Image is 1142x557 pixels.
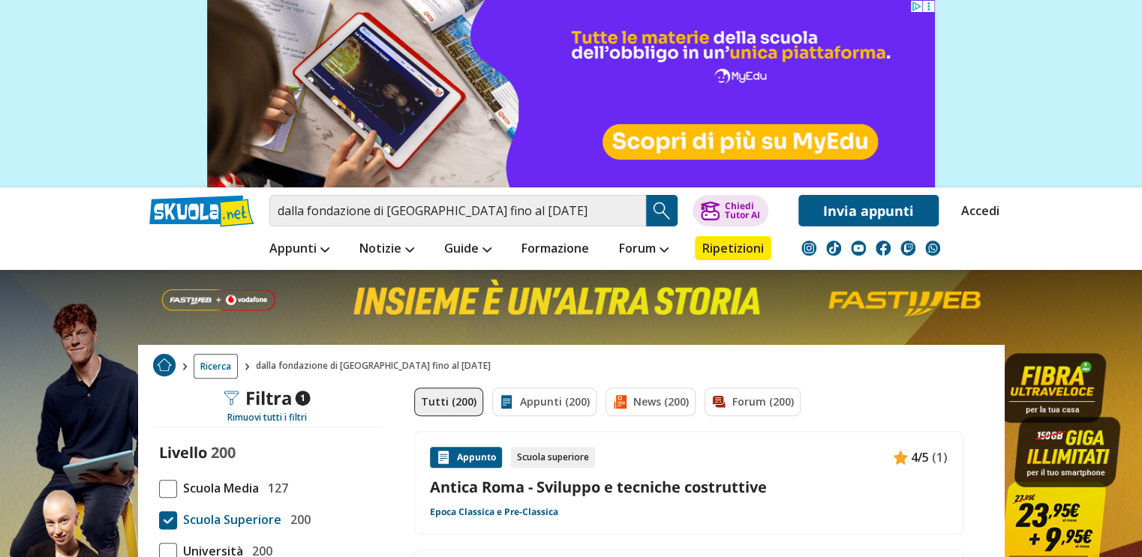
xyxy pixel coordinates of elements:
[430,477,948,497] a: Antica Roma - Sviluppo e tecniche costruttive
[194,354,238,379] a: Ricerca
[159,442,207,463] label: Livello
[518,236,593,263] a: Formazione
[925,241,940,256] img: WhatsApp
[224,391,239,406] img: Filtra filtri mobile
[296,391,311,406] span: 1
[177,478,259,498] span: Scuola Media
[851,241,866,256] img: youtube
[932,448,948,467] span: (1)
[693,195,768,226] button: ChiediTutor AI
[153,354,176,376] img: Home
[801,241,816,256] img: instagram
[436,450,451,465] img: Appunti contenuto
[606,388,696,416] a: News (200)
[430,447,502,468] div: Appunto
[725,202,760,220] div: Chiedi Tutor AI
[705,388,801,416] a: Forum (200)
[430,506,558,518] a: Epoca Classica e Pre-Classica
[876,241,891,256] img: facebook
[224,388,311,409] div: Filtra
[269,195,646,226] input: Cerca appunti, riassunti o versioni
[356,236,418,263] a: Notizie
[893,450,908,465] img: Appunti contenuto
[900,241,915,256] img: twitch
[511,447,595,468] div: Scuola superiore
[284,510,311,529] span: 200
[266,236,333,263] a: Appunti
[911,448,929,467] span: 4/5
[826,241,841,256] img: tiktok
[153,412,381,424] div: Rimuovi tutti i filtri
[798,195,939,226] a: Invia appunti
[211,442,236,463] span: 200
[177,510,281,529] span: Scuola Superiore
[615,236,672,263] a: Forum
[153,354,176,379] a: Home
[256,354,497,379] span: dalla fondazione di [GEOGRAPHIC_DATA] fino al [DATE]
[961,195,993,226] a: Accedi
[646,195,678,226] button: Search Button
[612,394,627,409] img: News filtro contenuto
[492,388,597,416] a: Appunti (200)
[711,394,726,409] img: Forum filtro contenuto
[651,199,673,222] img: Cerca appunti, riassunti o versioni
[262,478,288,498] span: 127
[695,236,771,260] a: Ripetizioni
[440,236,495,263] a: Guide
[499,394,514,409] img: Appunti filtro contenuto
[414,388,483,416] a: Tutti (200)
